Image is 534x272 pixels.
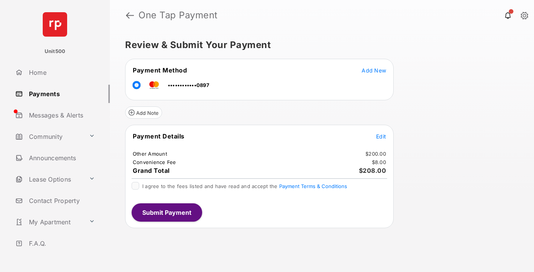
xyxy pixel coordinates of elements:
td: Other Amount [132,150,167,157]
span: Payment Method [133,66,187,74]
a: Messages & Alerts [12,106,110,124]
td: Convenience Fee [132,159,177,166]
td: $8.00 [372,159,386,166]
span: Add New [362,67,386,74]
span: Edit [376,133,386,140]
strong: One Tap Payment [138,11,218,20]
button: Edit [376,132,386,140]
button: Add New [362,66,386,74]
button: Add Note [125,106,162,119]
button: I agree to the fees listed and have read and accept the [279,183,347,189]
button: Submit Payment [132,203,202,222]
a: Announcements [12,149,110,167]
a: Payments [12,85,110,103]
a: Contact Property [12,192,110,210]
img: svg+xml;base64,PHN2ZyB4bWxucz0iaHR0cDovL3d3dy53My5vcmcvMjAwMC9zdmciIHdpZHRoPSI2NCIgaGVpZ2h0PSI2NC... [43,12,67,37]
a: Community [12,127,86,146]
span: Grand Total [133,167,170,174]
p: Unit500 [45,48,66,55]
a: Lease Options [12,170,86,188]
span: Payment Details [133,132,185,140]
td: $200.00 [365,150,386,157]
a: My Apartment [12,213,86,231]
span: ••••••••••••0897 [168,82,209,88]
a: F.A.Q. [12,234,110,253]
a: Home [12,63,110,82]
h5: Review & Submit Your Payment [125,40,513,50]
span: $208.00 [359,167,386,174]
span: I agree to the fees listed and have read and accept the [142,183,347,189]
